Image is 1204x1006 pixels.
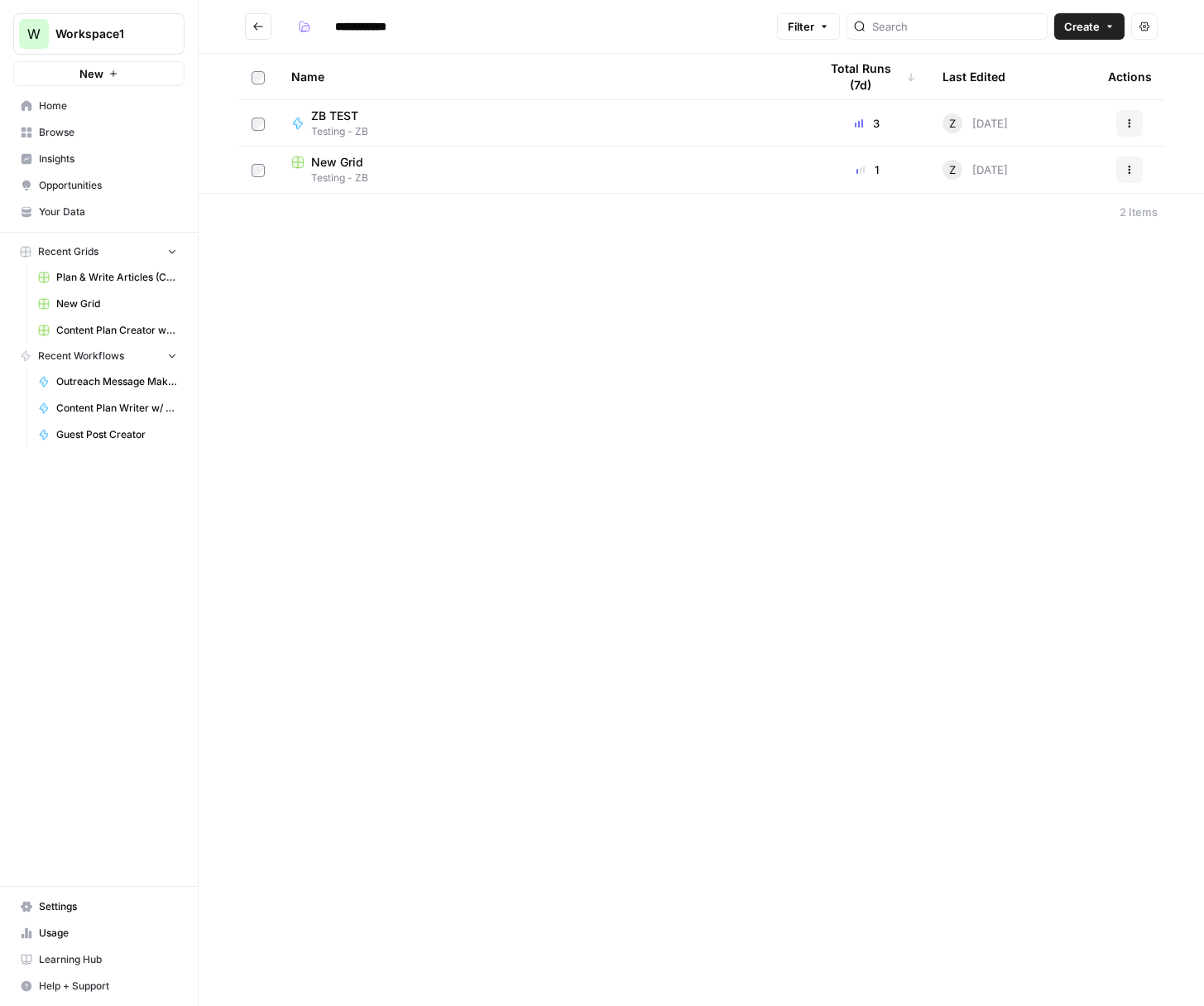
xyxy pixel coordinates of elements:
[27,24,41,44] span: W
[291,154,792,185] a: New GridTesting - ZB
[39,979,177,994] span: Help + Support
[13,93,185,119] a: Home
[39,899,177,914] span: Settings
[38,349,124,363] span: Recent Workflows
[245,13,271,40] button: Go back
[13,946,185,973] a: Learning Hub
[13,973,185,999] button: Help + Support
[56,401,177,416] span: Content Plan Writer w/ Visual Suggestions
[13,239,185,264] button: Recent Grids
[291,54,792,99] div: Name
[56,427,177,442] span: Guest Post Creator
[56,323,177,338] span: Content Plan Creator with Brand Kit (COM Test) Grid
[39,125,177,140] span: Browse
[311,154,363,171] span: New Grid
[13,119,185,146] a: Browse
[31,317,185,344] a: Content Plan Creator with Brand Kit (COM Test) Grid
[13,893,185,920] a: Settings
[949,115,956,132] span: Z
[39,152,177,166] span: Insights
[13,61,185,86] button: New
[56,270,177,285] span: Plan & Write Articles (COM)
[31,421,185,448] a: Guest Post Creator
[1120,204,1158,220] div: 2 Items
[39,178,177,193] span: Opportunities
[39,926,177,941] span: Usage
[13,199,185,225] a: Your Data
[291,171,792,185] span: Testing - ZB
[55,26,156,42] span: Workspace1
[31,368,185,395] a: Outreach Message Maker - PR Campaigns
[79,65,103,82] span: New
[31,395,185,421] a: Content Plan Writer w/ Visual Suggestions
[31,291,185,317] a: New Grid
[56,374,177,389] span: Outreach Message Maker - PR Campaigns
[943,160,1008,180] div: [DATE]
[13,920,185,946] a: Usage
[31,264,185,291] a: Plan & Write Articles (COM)
[13,172,185,199] a: Opportunities
[943,113,1008,133] div: [DATE]
[818,115,916,132] div: 3
[949,161,956,178] span: Z
[818,161,916,178] div: 1
[291,108,792,139] a: ZB TESTTesting - ZB
[13,344,185,368] button: Recent Workflows
[311,108,358,124] span: ZB TEST
[39,205,177,219] span: Your Data
[872,18,1040,35] input: Search
[13,13,185,55] button: Workspace: Workspace1
[1064,18,1100,35] span: Create
[1054,13,1125,40] button: Create
[56,296,177,311] span: New Grid
[311,124,372,139] span: Testing - ZB
[818,54,916,99] div: Total Runs (7d)
[1108,54,1152,99] div: Actions
[39,99,177,113] span: Home
[38,244,98,259] span: Recent Grids
[39,952,177,967] span: Learning Hub
[943,54,1005,99] div: Last Edited
[788,18,814,35] span: Filter
[777,13,840,40] button: Filter
[13,146,185,172] a: Insights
